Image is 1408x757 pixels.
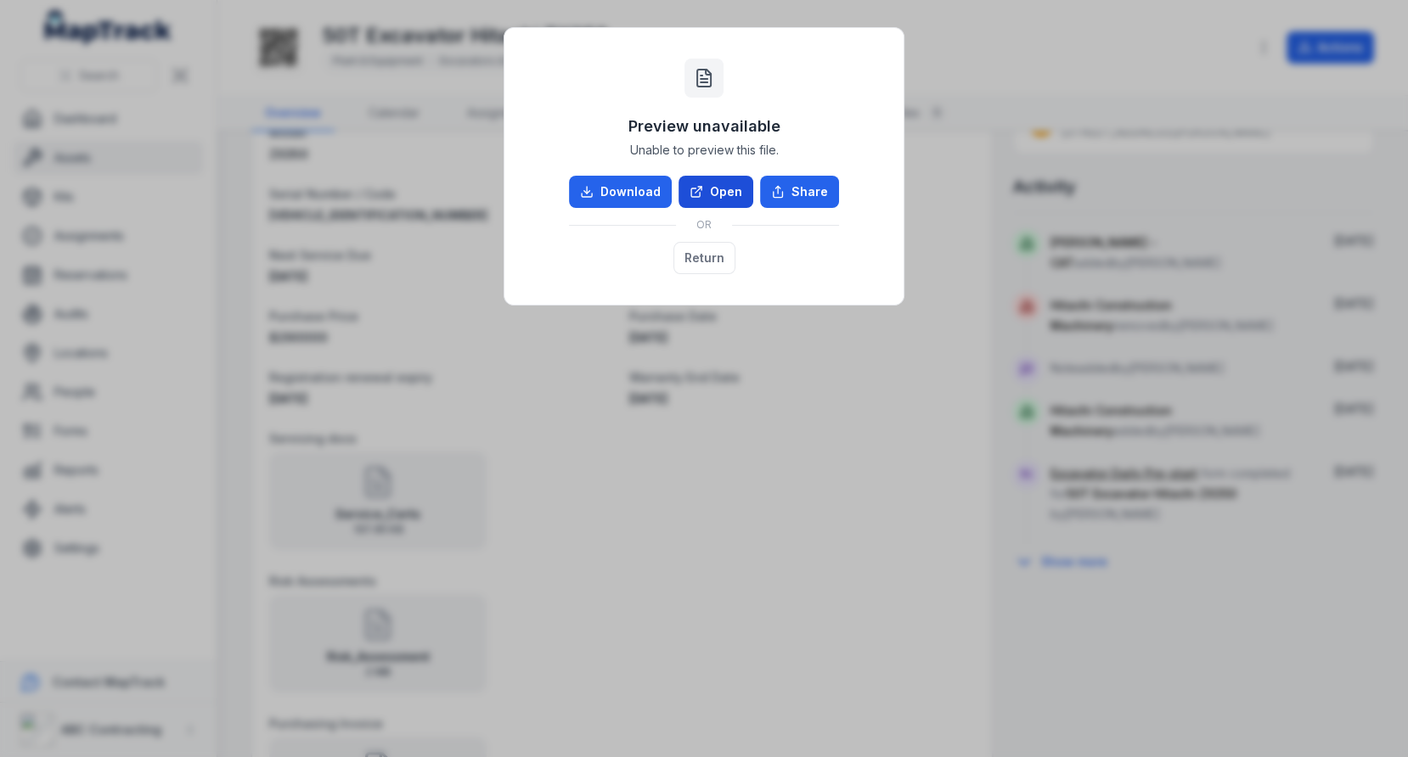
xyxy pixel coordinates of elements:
[760,176,839,208] button: Share
[628,115,780,138] h3: Preview unavailable
[569,208,839,242] div: OR
[569,176,672,208] a: Download
[673,242,735,274] button: Return
[630,142,779,159] span: Unable to preview this file.
[679,176,753,208] a: Open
